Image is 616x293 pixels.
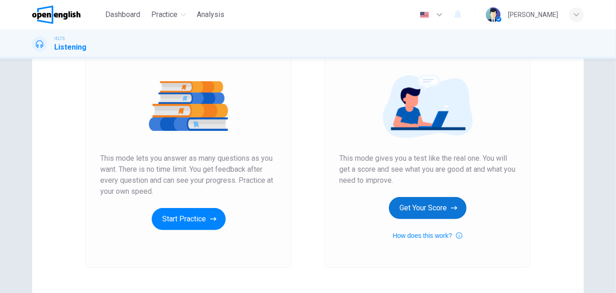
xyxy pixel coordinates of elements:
[105,9,140,20] span: Dashboard
[152,208,226,230] button: Start Practice
[100,153,277,197] span: This mode lets you answer as many questions as you want. There is no time limit. You get feedback...
[197,9,225,20] span: Analysis
[32,6,102,24] a: OpenEnglish logo
[339,153,516,186] span: This mode gives you a test like the real one. You will get a score and see what you are good at a...
[54,35,65,42] span: IELTS
[194,6,228,23] button: Analysis
[102,6,144,23] button: Dashboard
[32,6,80,24] img: OpenEnglish logo
[54,42,86,53] h1: Listening
[419,11,430,18] img: en
[486,7,501,22] img: Profile picture
[393,230,462,241] button: How does this work?
[389,197,467,219] button: Get Your Score
[148,6,190,23] button: Practice
[508,9,558,20] div: [PERSON_NAME]
[151,9,178,20] span: Practice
